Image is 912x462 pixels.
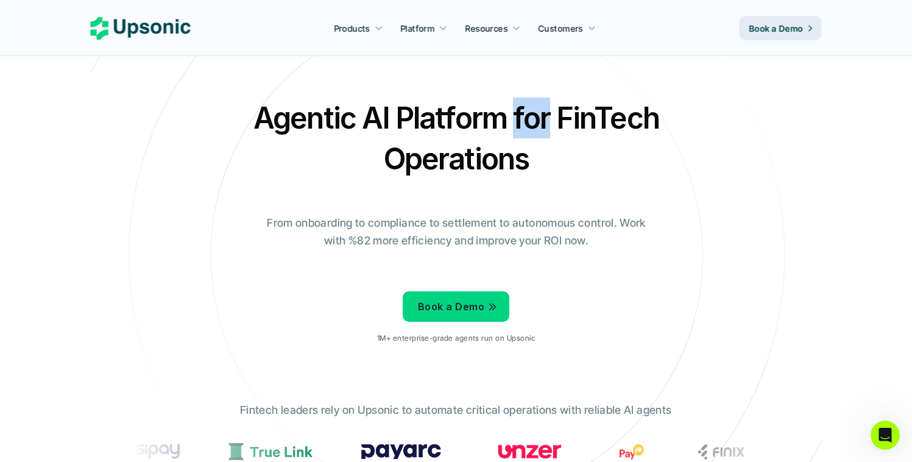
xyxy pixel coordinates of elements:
p: Book a Demo [418,298,484,316]
p: Book a Demo [749,22,804,35]
h2: Agentic AI Platform for FinTech Operations [243,98,670,179]
a: Book a Demo [403,291,509,322]
a: Products [327,17,390,39]
p: From onboarding to compliance to settlement to autonomous control. Work with %82 more efficiency ... [258,215,654,250]
p: Resources [465,22,508,35]
a: Book a Demo [740,16,822,40]
iframe: Intercom live chat [871,421,900,450]
p: Customers [539,22,584,35]
p: Fintech leaders rely on Upsonic to automate critical operations with reliable AI agents [240,402,671,419]
p: Platform [400,22,434,35]
p: Products [334,22,370,35]
p: 1M+ enterprise-grade agents run on Upsonic [377,334,535,343]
